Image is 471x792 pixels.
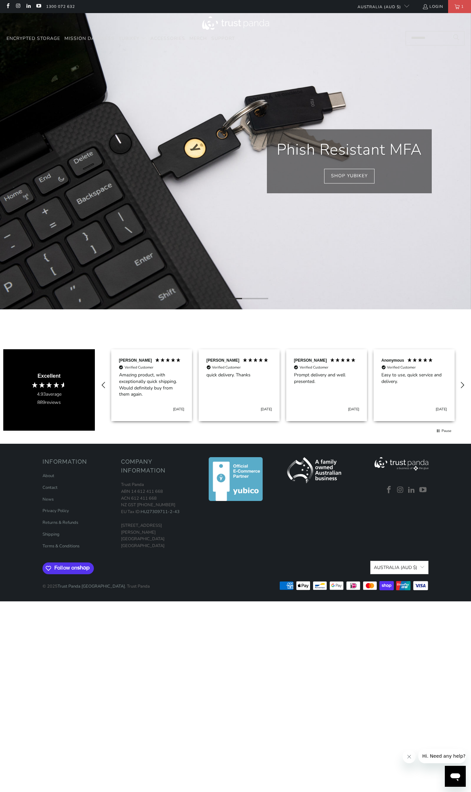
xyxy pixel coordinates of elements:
[211,31,235,46] a: Support
[242,298,255,299] li: Page dot 4
[125,365,153,370] div: Verified Customer
[37,391,46,397] span: 4.93
[189,31,207,46] a: Merch
[255,298,268,299] li: Page dot 5
[7,35,60,42] span: Encrypted Storage
[442,428,451,433] div: Pause
[406,31,464,45] input: Search...
[348,407,359,412] div: [DATE]
[43,496,54,502] a: News
[64,31,114,46] a: Mission Darkness
[58,583,125,589] a: Trust Panda [GEOGRAPHIC_DATA]
[119,35,139,42] span: YubiKey
[418,749,466,763] iframe: Message from company
[300,365,328,370] div: Verified Customer
[242,357,270,364] div: 5 Stars
[3,322,468,340] iframe: Reviews Widget
[36,4,41,9] a: Trust Panda Australia on YouTube
[108,349,196,422] div: Review by Chris D, 5 out of 5 stars
[212,365,241,370] div: Verified Customer
[203,298,216,299] li: Page dot 1
[150,31,185,46] a: Accessories
[445,766,466,787] iframe: Button to launch messaging window
[216,298,229,299] li: Page dot 2
[38,372,61,380] div: Excellent
[448,31,464,45] button: Search
[96,377,112,393] div: REVIEWS.io Carousel Scroll Left
[195,349,283,422] div: Review by Han T, 5 out of 5 stars
[173,407,184,412] div: [DATE]
[31,381,67,388] div: 4.93 Stars
[436,428,451,434] div: Pause carousel
[206,358,239,363] div: [PERSON_NAME]
[15,4,21,9] a: Trust Panda Australia on Instagram
[261,407,272,412] div: [DATE]
[7,31,235,46] nav: Translation missing: en.navigation.header.main_nav
[43,531,60,537] a: Shipping
[407,357,435,364] div: 5 Stars
[141,509,180,515] a: HU27309711-2-43
[46,3,75,10] a: 1300 072 632
[395,486,405,494] a: Trust Panda Australia on Instagram
[418,486,428,494] a: Trust Panda Australia on YouTube
[26,4,31,9] a: Trust Panda Australia on LinkedIn
[189,35,207,42] span: Merch
[95,343,471,428] div: Customer reviews carousel
[37,391,61,398] div: average
[211,35,235,42] span: Support
[43,473,54,479] a: About
[43,520,78,525] a: Returns & Refunds
[5,4,10,9] a: Trust Panda Australia on Facebook
[324,169,375,183] a: Shop YubiKey
[150,35,185,42] span: Accessories
[43,508,69,514] a: Privacy Policy
[370,349,458,422] div: Review by Anonymous, 5 out of 5 stars
[454,377,470,393] div: REVIEWS.io Carousel Scroll Right
[229,298,242,299] li: Page dot 3
[381,372,447,385] div: Easy to use, quick service and delivery.
[119,358,152,363] div: [PERSON_NAME]
[294,372,359,385] div: Prompt delivery and well presented.
[155,357,183,364] div: 5 Stars
[43,485,58,491] a: Contact
[403,750,416,763] iframe: Close message
[283,349,371,422] div: Review by Xavier A, 5 out of 5 stars
[64,35,114,42] span: Mission Darkness
[422,3,443,10] a: Login
[43,577,150,590] p: © 2025 . Trust Panda
[108,343,458,428] div: Customer reviews
[294,358,327,363] div: [PERSON_NAME]
[381,358,404,363] div: Anonymous
[121,481,193,549] p: Trust Panda ABN 14 612 411 668 ACN 612 411 668 NZ GST [PHONE_NUMBER] EU Tax ID: [STREET_ADDRESS][...
[37,399,45,405] span: 889
[202,16,269,30] img: Trust Panda Australia
[37,399,61,406] div: reviews
[387,365,416,370] div: Verified Customer
[370,561,428,574] button: Australia (AUD $)
[119,372,184,397] div: Amazing product, with exceptionally quick shipping. Would definitely buy from them again.
[206,372,272,378] div: quick delivery. Thanks
[119,31,146,46] summary: YubiKey
[384,486,394,494] a: Trust Panda Australia on Facebook
[43,543,79,549] a: Terms & Conditions
[436,407,447,412] div: [DATE]
[407,486,417,494] a: Trust Panda Australia on LinkedIn
[277,139,422,161] p: Phish Resistant MFA
[330,357,358,364] div: 5 Stars
[7,31,60,46] a: Encrypted Storage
